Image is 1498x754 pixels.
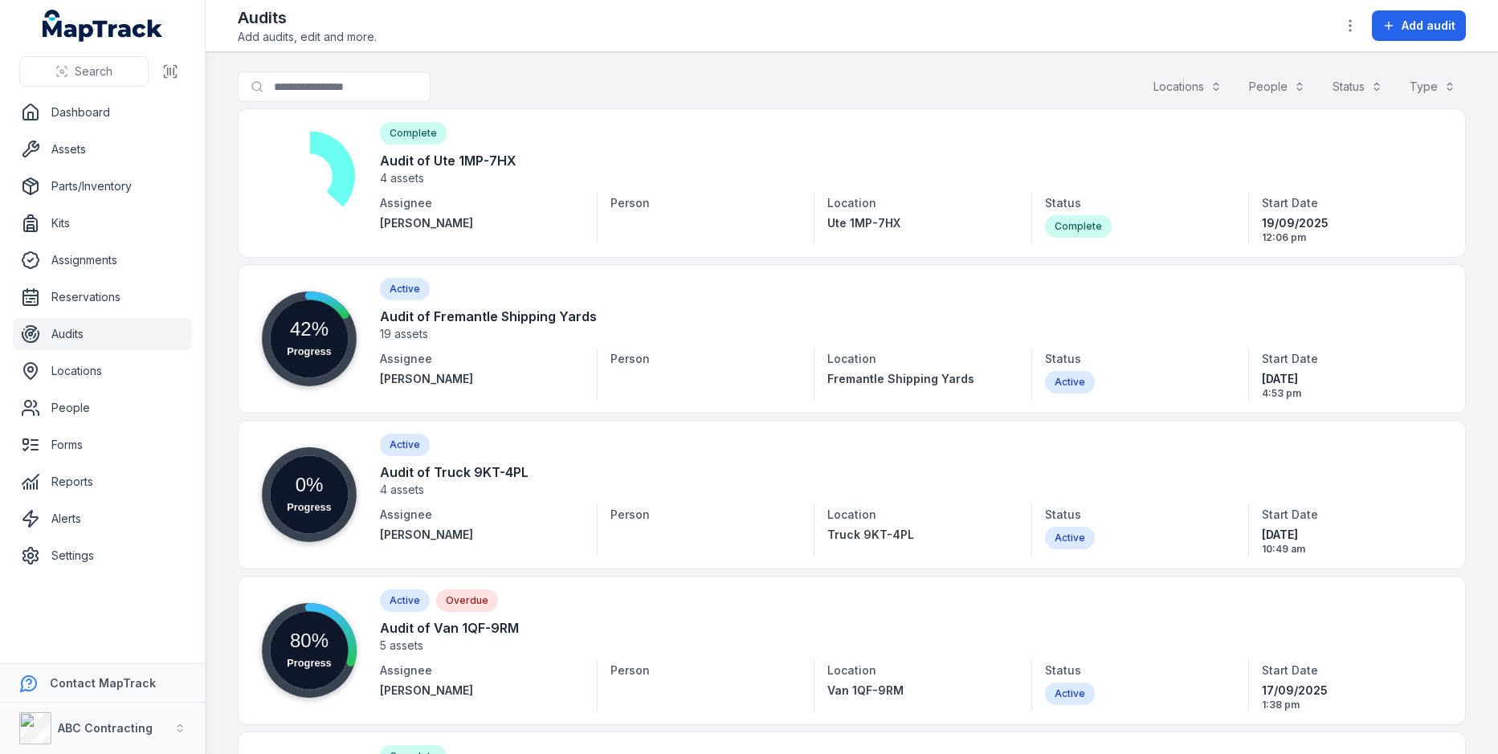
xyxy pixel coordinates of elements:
[1239,71,1316,102] button: People
[1262,527,1439,556] time: 18/09/2025, 10:49:23 am
[827,216,900,230] span: Ute 1MP-7HX
[1045,527,1095,549] div: Active
[1143,71,1232,102] button: Locations
[1322,71,1393,102] button: Status
[380,683,584,699] a: [PERSON_NAME]
[1262,215,1439,244] time: 19/09/2025, 12:06:59 pm
[1262,683,1439,711] time: 17/09/2025, 1:38:40 pm
[50,676,156,690] strong: Contact MapTrack
[827,215,1005,231] a: Ute 1MP-7HX
[13,392,192,424] a: People
[19,56,149,87] button: Search
[1372,10,1466,41] button: Add audit
[1045,683,1095,705] div: Active
[1045,371,1095,393] div: Active
[13,355,192,387] a: Locations
[827,527,1005,543] a: Truck 9KT-4PL
[1262,371,1439,400] time: 18/09/2025, 4:53:02 pm
[13,170,192,202] a: Parts/Inventory
[58,721,153,735] strong: ABC Contracting
[1262,683,1439,699] span: 17/09/2025
[1045,215,1112,238] div: Complete
[1402,18,1455,34] span: Add audit
[1262,543,1439,556] span: 10:49 am
[75,63,112,79] span: Search
[827,371,1005,387] a: Fremantle Shipping Yards
[13,281,192,313] a: Reservations
[1262,371,1439,387] span: [DATE]
[13,540,192,572] a: Settings
[1262,527,1439,543] span: [DATE]
[13,503,192,535] a: Alerts
[827,372,974,385] span: Fremantle Shipping Yards
[13,207,192,239] a: Kits
[1262,387,1439,400] span: 4:53 pm
[13,96,192,128] a: Dashboard
[380,371,584,387] a: [PERSON_NAME]
[13,244,192,276] a: Assignments
[238,29,377,45] span: Add audits, edit and more.
[827,683,1005,699] a: Van 1QF-9RM
[380,527,584,543] a: [PERSON_NAME]
[827,528,914,541] span: Truck 9KT-4PL
[1262,699,1439,711] span: 1:38 pm
[13,133,192,165] a: Assets
[1262,231,1439,244] span: 12:06 pm
[13,429,192,461] a: Forms
[1262,215,1439,231] span: 19/09/2025
[827,683,904,697] span: Van 1QF-9RM
[1399,71,1466,102] button: Type
[238,6,377,29] h2: Audits
[13,318,192,350] a: Audits
[43,10,163,42] a: MapTrack
[13,466,192,498] a: Reports
[380,215,584,231] a: [PERSON_NAME]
